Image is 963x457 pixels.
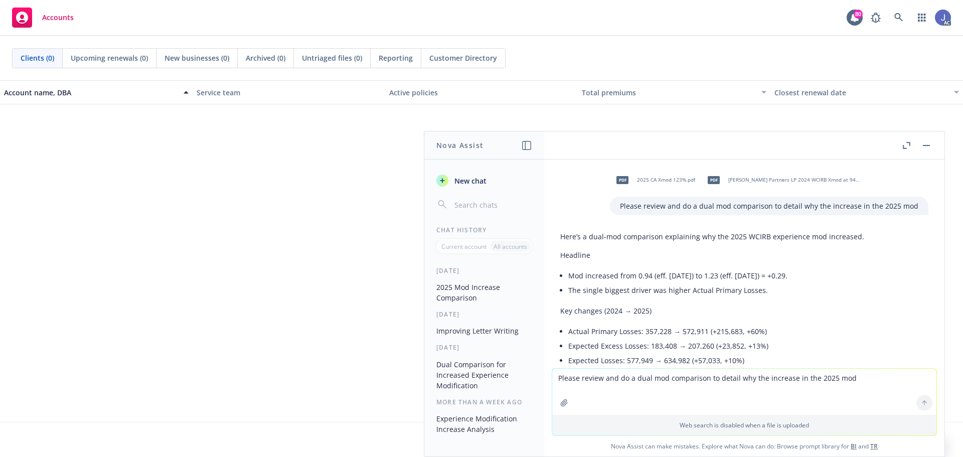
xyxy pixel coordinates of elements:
[436,140,484,150] h1: Nova Assist
[165,53,229,63] span: New businesses (0)
[432,279,536,306] button: 2025 Mod Increase Comparison
[912,8,932,28] a: Switch app
[8,4,78,32] a: Accounts
[708,176,720,184] span: pdf
[379,53,413,63] span: Reporting
[246,53,285,63] span: Archived (0)
[193,80,385,104] button: Service team
[424,398,544,406] div: More than a week ago
[424,310,544,319] div: [DATE]
[774,87,948,98] div: Closest renewal date
[610,168,697,193] div: pdf2025 CA Xmod 123%.pdf
[935,10,951,26] img: photo
[560,231,928,242] p: Here’s a dual-mod comparison explaining why the 2025 WCIRB experience mod increased.
[620,201,918,211] p: Please review and do a dual mod comparison to detail why the increase in the 2025 mod
[4,87,178,98] div: Account name, DBA
[728,177,860,183] span: [PERSON_NAME] Partners LP 2024 WCIRB Xmod at 94% v08.17.24.pdf
[42,14,74,22] span: Accounts
[568,268,928,283] li: Mod increased from 0.94 (eff. [DATE]) to 1.23 (eff. [DATE]) = +0.29.
[432,323,536,339] button: Improving Letter Writing
[851,442,857,450] a: BI
[424,343,544,352] div: [DATE]
[548,436,940,456] span: Nova Assist can make mistakes. Explore what Nova can do: Browse prompt library for and
[452,176,487,186] span: New chat
[432,410,536,437] button: Experience Modification Increase Analysis
[302,53,362,63] span: Untriaged files (0)
[870,442,878,450] a: TR
[429,53,497,63] span: Customer Directory
[432,356,536,394] button: Dual Comparison for Increased Experience Modification
[389,87,574,98] div: Active policies
[578,80,770,104] button: Total premiums
[637,177,695,183] span: 2025 CA Xmod 123%.pdf
[432,172,536,190] button: New chat
[558,421,930,429] p: Web search is disabled when a file is uploaded
[424,266,544,275] div: [DATE]
[560,306,928,316] p: Key changes (2024 → 2025)
[21,53,54,63] span: Clients (0)
[452,198,532,212] input: Search chats
[568,339,928,353] li: Expected Excess Losses: 183,408 → 207,260 (+23,852, +13%)
[71,53,148,63] span: Upcoming renewals (0)
[560,250,928,260] p: Headline
[616,176,628,184] span: pdf
[770,80,963,104] button: Closest renewal date
[568,283,928,297] li: The single biggest driver was higher Actual Primary Losses.
[582,87,755,98] div: Total premiums
[568,324,928,339] li: Actual Primary Losses: 357,228 → 572,911 (+215,683, +60%)
[494,242,527,251] p: All accounts
[866,8,886,28] a: Report a Bug
[424,226,544,234] div: Chat History
[889,8,909,28] a: Search
[385,80,578,104] button: Active policies
[568,353,928,368] li: Expected Losses: 577,949 → 634,982 (+57,033, +10%)
[854,10,863,19] div: 80
[197,87,381,98] div: Service team
[701,168,862,193] div: pdf[PERSON_NAME] Partners LP 2024 WCIRB Xmod at 94% v08.17.24.pdf
[441,242,487,251] p: Current account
